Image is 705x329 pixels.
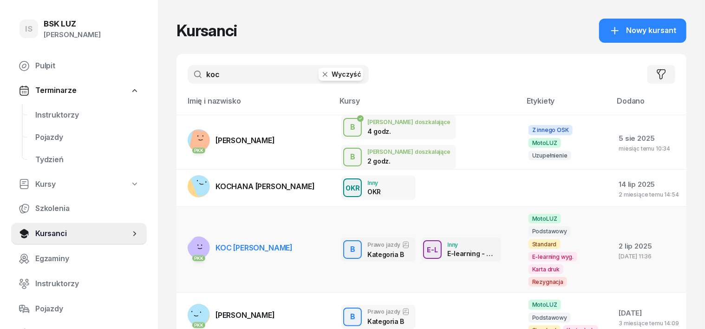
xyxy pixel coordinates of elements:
span: Podstawowy [529,226,571,236]
th: Kursy [334,95,521,115]
span: KOCHANA [PERSON_NAME] [215,182,315,191]
div: BSK LUZ [44,20,101,28]
span: [PERSON_NAME] [215,310,275,320]
div: B [346,309,359,325]
h1: Kursanci [176,22,237,39]
div: miesiąc temu 10:34 [619,145,679,151]
a: Terminarze [11,80,147,101]
div: E-L [423,244,442,256]
a: Kursy [11,174,147,195]
div: 4 godz. [367,127,416,135]
span: Szkolenia [35,203,139,215]
button: B [343,118,362,137]
div: 5 sie 2025 [619,132,679,145]
button: B [343,308,362,326]
span: Kursanci [35,228,130,240]
a: Instruktorzy [28,104,147,126]
div: 2 lip 2025 [619,240,679,252]
span: Kursy [35,178,56,191]
span: E-learning wyg. [529,252,578,262]
div: PKK [192,322,206,328]
span: MotoLUZ [529,214,561,224]
span: Podstawowy [529,313,571,322]
div: [PERSON_NAME] doszkalające [367,149,450,155]
div: Inny [447,242,496,248]
div: PKK [192,147,206,153]
span: MotoLUZ [529,138,561,148]
div: B [346,242,359,257]
div: OKR [367,188,381,196]
span: Pulpit [35,60,139,72]
span: Z innego OSK [529,125,573,135]
th: Imię i nazwisko [176,95,334,115]
a: Instruktorzy [11,273,147,295]
span: Terminarze [35,85,76,97]
div: Prawo jazdy [367,241,410,249]
a: PKK[PERSON_NAME] [188,304,275,326]
span: Egzaminy [35,253,139,265]
span: Instruktorzy [35,109,139,121]
span: Rezygnacja [529,277,567,287]
span: Instruktorzy [35,278,139,290]
span: Nowy kursant [626,25,676,37]
button: E-L [423,240,442,259]
span: MotoLUZ [529,300,561,309]
button: Wyczyść [319,68,363,81]
div: 3 miesiące temu 14:09 [619,320,679,326]
div: B [346,119,359,135]
span: Uzupełnienie [529,151,571,160]
a: Tydzień [28,149,147,171]
a: Kursanci [11,223,147,245]
a: PKK[PERSON_NAME] [188,129,275,151]
div: OKR [342,182,364,194]
a: Egzaminy [11,248,147,270]
span: IS [25,25,33,33]
button: Nowy kursant [599,19,686,43]
th: Dodano [611,95,686,115]
div: Kategoria B [367,250,410,258]
button: OKR [343,178,362,197]
a: Pojazdy [28,126,147,149]
button: B [343,240,362,259]
span: Standard [529,239,561,249]
span: Pojazdy [35,303,139,315]
div: [PERSON_NAME] doszkalające [367,119,450,125]
div: Prawo jazdy [367,308,410,316]
div: [DATE] [619,307,679,319]
a: KOCHANA [PERSON_NAME] [188,175,315,197]
th: Etykiety [521,95,612,115]
div: PKK [192,255,206,261]
a: Pulpit [11,55,147,77]
a: PKKKOC [PERSON_NAME] [188,237,293,259]
div: E-learning - 90 dni [447,250,496,257]
div: 2 godz. [367,157,416,165]
span: Karta druk [529,264,563,274]
div: [PERSON_NAME] [44,29,101,41]
div: [DATE] 11:36 [619,253,679,259]
div: 14 lip 2025 [619,178,679,191]
span: KOC [PERSON_NAME] [215,243,293,252]
button: B [343,148,362,166]
span: Pojazdy [35,132,139,144]
div: Inny [367,180,381,186]
a: Szkolenia [11,197,147,220]
a: Pojazdy [11,298,147,320]
div: B [346,149,359,165]
div: Kategoria B [367,317,410,325]
input: Szukaj [188,65,369,84]
span: [PERSON_NAME] [215,136,275,145]
span: Tydzień [35,154,139,166]
div: 2 miesiące temu 14:54 [619,191,679,197]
